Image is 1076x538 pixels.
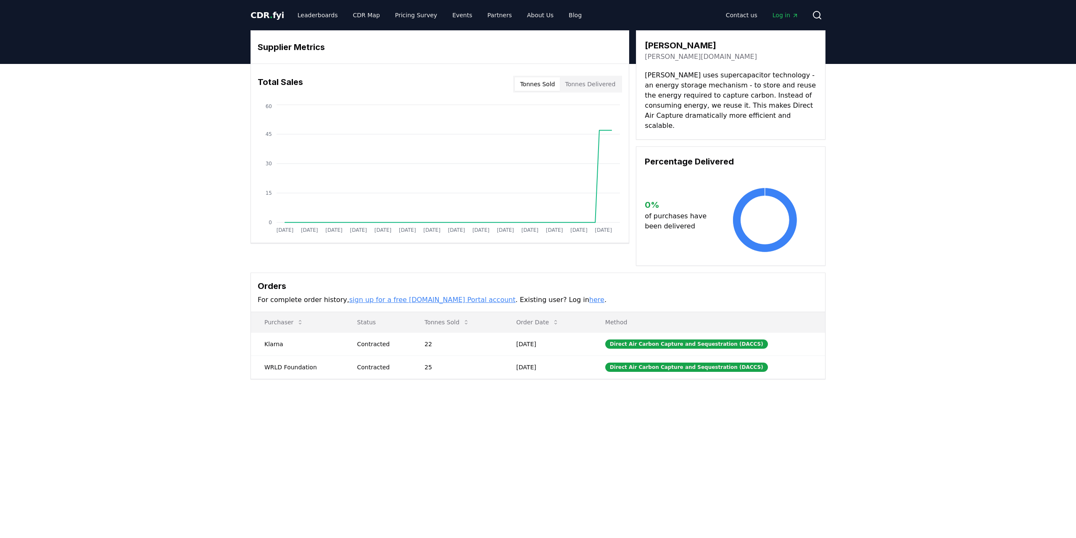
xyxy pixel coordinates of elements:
p: Method [599,318,818,326]
tspan: [DATE] [522,227,539,233]
button: Purchaser [258,314,310,331]
a: Blog [562,8,588,23]
tspan: 60 [266,103,272,109]
tspan: [DATE] [448,227,465,233]
tspan: [DATE] [546,227,563,233]
h3: Percentage Delivered [645,155,817,168]
span: . [270,10,273,20]
td: WRLD Foundation [251,355,344,379]
p: of purchases have been delivered [645,211,713,231]
button: Tonnes Sold [418,314,476,331]
div: Direct Air Carbon Capture and Sequestration (DACCS) [605,339,768,349]
div: Contracted [357,340,404,348]
h3: 0 % [645,199,713,211]
tspan: [DATE] [325,227,343,233]
tspan: 30 [266,161,272,167]
a: Pricing Survey [388,8,444,23]
tspan: [DATE] [301,227,318,233]
tspan: 0 [269,220,272,225]
td: 22 [411,332,503,355]
a: [PERSON_NAME][DOMAIN_NAME] [645,52,757,62]
p: Status [351,318,404,326]
tspan: [DATE] [472,227,490,233]
tspan: 45 [266,131,272,137]
a: Log in [766,8,805,23]
a: CDR Map [346,8,387,23]
h3: Supplier Metrics [258,41,622,53]
a: Events [446,8,479,23]
button: Tonnes Delivered [560,77,620,91]
p: [PERSON_NAME] uses supercapacitor technology - an energy storage mechanism - to store and reuse t... [645,70,817,131]
a: Leaderboards [291,8,345,23]
a: About Us [520,8,560,23]
tspan: [DATE] [424,227,441,233]
td: [DATE] [503,332,592,355]
td: [DATE] [503,355,592,379]
h3: Orders [258,280,818,292]
tspan: [DATE] [350,227,367,233]
td: 25 [411,355,503,379]
a: here [589,296,604,304]
span: CDR fyi [251,10,284,20]
div: Direct Air Carbon Capture and Sequestration (DACCS) [605,363,768,372]
nav: Main [719,8,805,23]
tspan: [DATE] [570,227,588,233]
tspan: [DATE] [595,227,612,233]
tspan: [DATE] [399,227,416,233]
tspan: [DATE] [497,227,514,233]
tspan: [DATE] [277,227,294,233]
h3: [PERSON_NAME] [645,39,757,52]
a: sign up for a free [DOMAIN_NAME] Portal account [349,296,516,304]
a: Partners [481,8,519,23]
tspan: [DATE] [374,227,392,233]
button: Tonnes Sold [515,77,560,91]
tspan: 15 [266,190,272,196]
a: CDR.fyi [251,9,284,21]
h3: Total Sales [258,76,303,93]
div: Contracted [357,363,404,371]
span: Log in [773,11,799,19]
a: Contact us [719,8,764,23]
td: Klarna [251,332,344,355]
p: For complete order history, . Existing user? Log in . [258,295,818,305]
nav: Main [291,8,588,23]
button: Order Date [509,314,566,331]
